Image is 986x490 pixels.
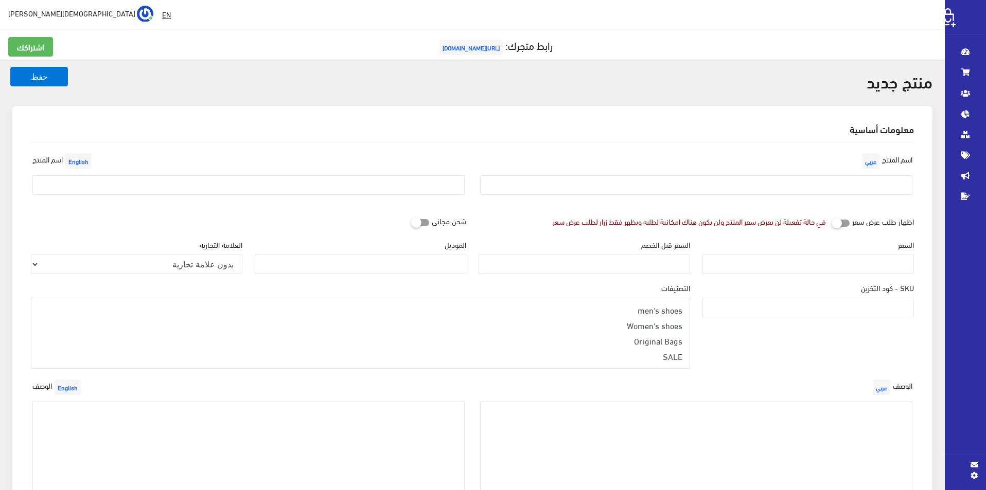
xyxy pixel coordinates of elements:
option: Original Bags [38,333,683,349]
a: رابط متجرك:[URL][DOMAIN_NAME] [437,35,553,55]
span: عربي [873,379,890,395]
option: Women's shoes [38,318,683,333]
label: شحن مجاني [432,211,466,231]
option: SALE [38,349,683,364]
img: ... [137,6,153,22]
label: السعر قبل الخصم [641,239,690,250]
a: اشتراكك [8,37,53,57]
h2: معلومات أساسية [31,124,914,134]
span: [DEMOGRAPHIC_DATA][PERSON_NAME] [8,7,135,20]
label: الوصف [870,377,912,397]
option: اختار مقاسك [38,364,683,379]
button: حفظ [10,67,68,86]
label: اسم المنتج [859,151,912,171]
span: English [65,153,92,169]
option: men's shoes [38,302,683,318]
span: English [55,379,81,395]
h2: منتج جديد [867,72,932,90]
label: SKU - كود التخزين [861,282,914,294]
u: EN [162,8,171,21]
label: الوصف [32,377,83,397]
a: EN [158,5,175,24]
span: عربي [862,153,879,169]
label: اظهار طلب عرض سعر [852,211,914,231]
a: ... [DEMOGRAPHIC_DATA][PERSON_NAME] [8,5,153,22]
label: السعر [898,239,914,250]
label: الموديل [445,239,466,250]
label: التصنيفات [661,282,690,294]
span: [URL][DOMAIN_NAME] [439,40,503,55]
div: في حالة تفعيلة لن يعرض سعر المنتج ولن يكون هناك امكانية لطلبه ويظهر فقط زرار لطلب عرض سعر [553,216,826,227]
label: اسم المنتج [32,151,94,171]
label: العلامة التجارية [200,239,242,250]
